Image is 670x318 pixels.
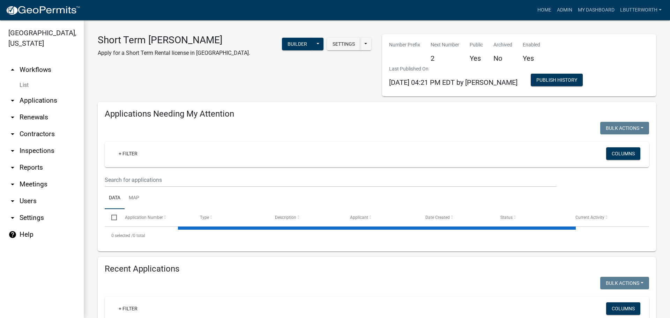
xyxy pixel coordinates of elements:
[531,74,583,86] button: Publish History
[8,197,17,205] i: arrow_drop_down
[105,187,125,209] a: Data
[105,209,118,226] datatable-header-cell: Select
[98,34,250,46] h3: Short Term [PERSON_NAME]
[569,209,644,226] datatable-header-cell: Current Activity
[600,277,649,289] button: Bulk Actions
[8,163,17,172] i: arrow_drop_down
[8,147,17,155] i: arrow_drop_down
[523,54,540,62] h5: Yes
[606,147,640,160] button: Columns
[105,227,649,244] div: 0 total
[606,302,640,315] button: Columns
[617,3,664,17] a: lbutterworth
[470,41,483,49] p: Public
[193,209,268,226] datatable-header-cell: Type
[470,54,483,62] h5: Yes
[575,3,617,17] a: My Dashboard
[493,54,512,62] h5: No
[8,66,17,74] i: arrow_drop_up
[431,54,459,62] h5: 2
[535,3,554,17] a: Home
[8,96,17,105] i: arrow_drop_down
[8,214,17,222] i: arrow_drop_down
[343,209,418,226] datatable-header-cell: Applicant
[105,173,557,187] input: Search for applications
[431,41,459,49] p: Next Number
[554,3,575,17] a: Admin
[125,187,143,209] a: Map
[105,264,649,274] h4: Recent Applications
[389,78,518,87] span: [DATE] 04:21 PM EDT by [PERSON_NAME]
[418,209,493,226] datatable-header-cell: Date Created
[493,41,512,49] p: Archived
[275,215,296,220] span: Description
[389,41,420,49] p: Number Prefix
[125,215,163,220] span: Application Number
[282,38,313,50] button: Builder
[350,215,368,220] span: Applicant
[105,109,649,119] h4: Applications Needing My Attention
[8,230,17,239] i: help
[8,130,17,138] i: arrow_drop_down
[8,113,17,121] i: arrow_drop_down
[98,49,250,57] p: Apply for a Short Term Rental license in [GEOGRAPHIC_DATA].
[575,215,604,220] span: Current Activity
[268,209,343,226] datatable-header-cell: Description
[389,65,518,73] p: Last Published On
[425,215,450,220] span: Date Created
[600,122,649,134] button: Bulk Actions
[531,78,583,83] wm-modal-confirm: Workflow Publish History
[523,41,540,49] p: Enabled
[113,147,143,160] a: + Filter
[327,38,360,50] button: Settings
[111,233,133,238] span: 0 selected /
[8,180,17,188] i: arrow_drop_down
[113,302,143,315] a: + Filter
[200,215,209,220] span: Type
[500,215,513,220] span: Status
[118,209,193,226] datatable-header-cell: Application Number
[494,209,569,226] datatable-header-cell: Status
